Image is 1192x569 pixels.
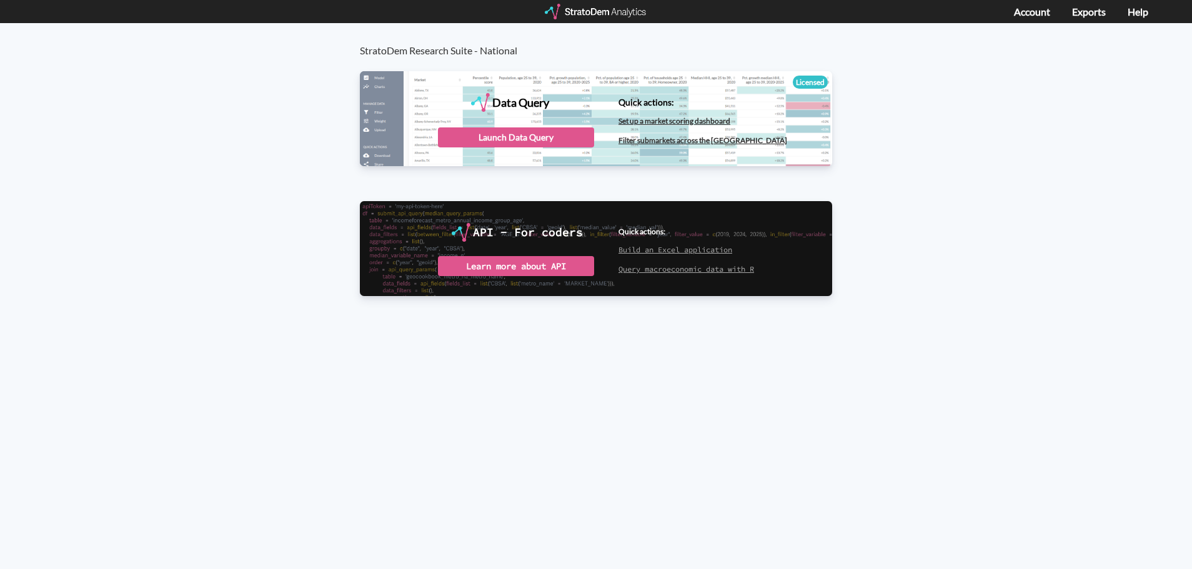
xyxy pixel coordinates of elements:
div: Licensed [793,76,828,89]
h4: Quick actions: [618,227,754,235]
div: Learn more about API [438,256,594,276]
h4: Quick actions: [618,97,787,107]
a: Set up a market scoring dashboard [618,116,730,126]
a: Query macroeconomic data with R [618,264,754,274]
a: Build an Excel application [618,245,732,254]
a: Help [1128,6,1148,17]
a: Account [1014,6,1050,17]
div: Launch Data Query [438,127,594,147]
a: Exports [1072,6,1106,17]
a: Filter submarkets across the [GEOGRAPHIC_DATA] [618,136,787,145]
h3: StratoDem Research Suite - National [360,23,845,56]
div: API - For coders [473,223,583,242]
div: Data Query [492,93,549,112]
